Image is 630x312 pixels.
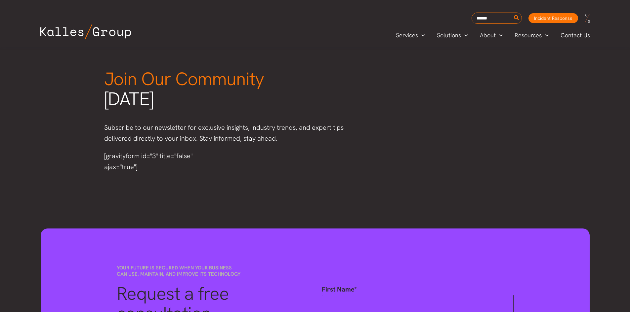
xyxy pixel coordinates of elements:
[461,30,468,40] span: Menu Toggle
[322,285,354,294] span: First Name
[117,264,240,277] span: Your future is secured when your business can use, maintain, and improve its technology
[437,30,461,40] span: Solutions
[431,30,474,40] a: SolutionsMenu Toggle
[396,30,418,40] span: Services
[528,13,578,23] a: Incident Response
[480,30,496,40] span: About
[496,30,503,40] span: Menu Toggle
[509,30,555,40] a: ResourcesMenu Toggle
[561,30,590,40] span: Contact Us
[104,67,264,111] span: [DATE]
[390,30,431,40] a: ServicesMenu Toggle
[418,30,425,40] span: Menu Toggle
[40,24,131,39] img: Kalles Group
[555,30,597,40] a: Contact Us
[513,13,521,23] button: Search
[515,30,542,40] span: Resources
[104,151,220,172] div: [gravityform id="3" title="false" ajax="true"]
[104,67,264,91] span: Join Our Community
[390,30,596,41] nav: Primary Site Navigation
[474,30,509,40] a: AboutMenu Toggle
[104,122,359,144] p: Subscribe to our newsletter for exclusive insights, industry trends, and expert tips delivered di...
[542,30,549,40] span: Menu Toggle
